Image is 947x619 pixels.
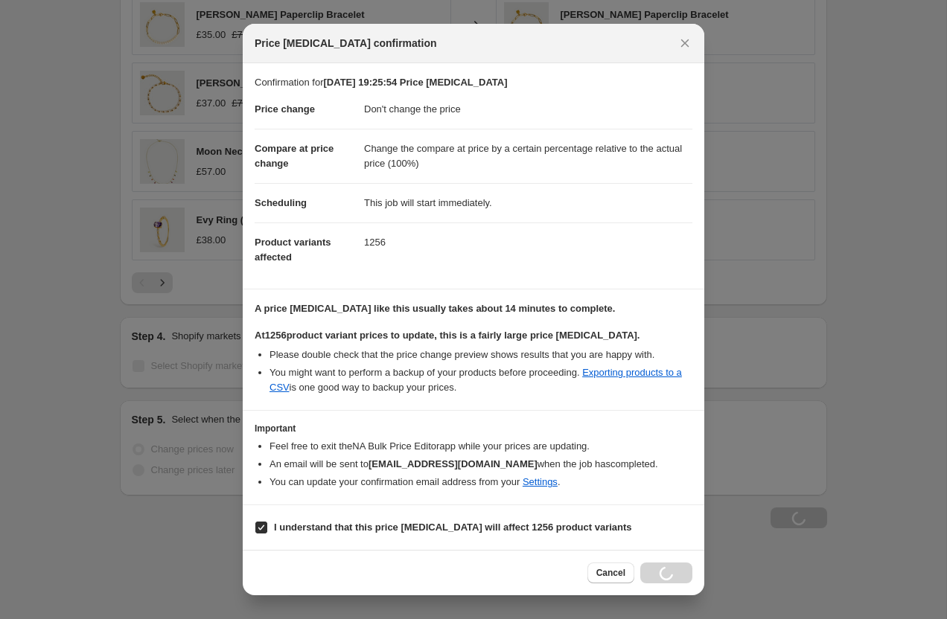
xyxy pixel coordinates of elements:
[255,75,692,90] p: Confirmation for
[270,457,692,472] li: An email will be sent to when the job has completed .
[270,439,692,454] li: Feel free to exit the NA Bulk Price Editor app while your prices are updating.
[270,365,692,395] li: You might want to perform a backup of your products before proceeding. is one good way to backup ...
[270,475,692,490] li: You can update your confirmation email address from your .
[255,303,615,314] b: A price [MEDICAL_DATA] like this usually takes about 14 minutes to complete.
[523,476,558,487] a: Settings
[364,90,692,129] dd: Don't change the price
[255,423,692,434] h3: Important
[364,183,692,222] dd: This job will start immediately.
[596,567,625,579] span: Cancel
[364,129,692,183] dd: Change the compare at price by a certain percentage relative to the actual price (100%)
[274,522,632,533] b: I understand that this price [MEDICAL_DATA] will affect 1256 product variants
[255,103,315,115] span: Price change
[270,367,682,393] a: Exporting products to a CSV
[369,458,538,469] b: [EMAIL_ADDRESS][DOMAIN_NAME]
[255,237,331,263] span: Product variants affected
[587,562,634,583] button: Cancel
[270,347,692,362] li: Please double check that the price change preview shows results that you are happy with.
[675,33,695,54] button: Close
[323,77,507,88] b: [DATE] 19:25:54 Price [MEDICAL_DATA]
[255,143,334,169] span: Compare at price change
[255,197,307,208] span: Scheduling
[364,222,692,262] dd: 1256
[255,330,640,341] b: At 1256 product variant prices to update, this is a fairly large price [MEDICAL_DATA].
[255,36,437,51] span: Price [MEDICAL_DATA] confirmation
